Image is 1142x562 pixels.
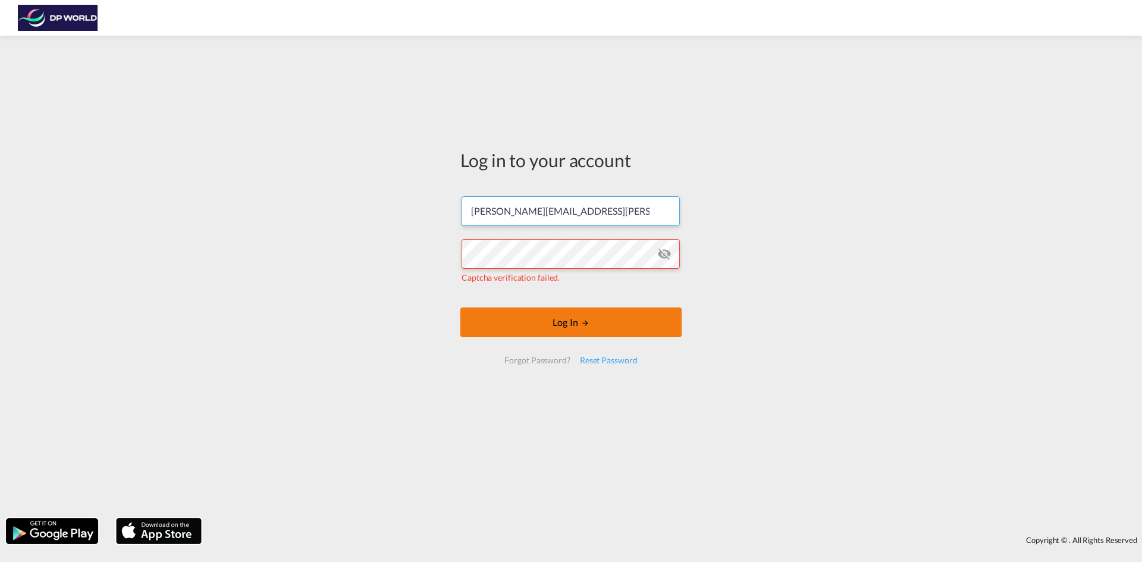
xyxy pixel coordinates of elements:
md-icon: icon-eye-off [657,247,672,261]
img: c08ca190194411f088ed0f3ba295208c.png [18,5,98,32]
button: LOGIN [460,307,682,337]
div: Copyright © . All Rights Reserved [208,530,1142,550]
input: Enter email/phone number [462,196,680,226]
span: Captcha verification failed. [462,272,560,282]
div: Reset Password [575,350,642,371]
img: google.png [5,517,99,545]
div: Log in to your account [460,147,682,172]
div: Forgot Password? [500,350,575,371]
img: apple.png [115,517,203,545]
